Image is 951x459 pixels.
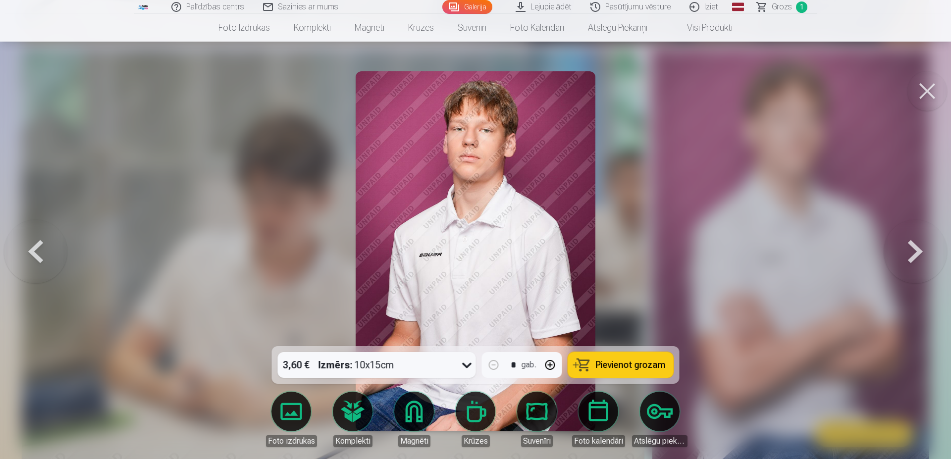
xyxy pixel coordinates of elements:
[796,1,807,13] span: 1
[596,360,666,369] span: Pievienot grozam
[448,392,503,447] a: Krūzes
[568,352,674,378] button: Pievienot grozam
[266,435,317,447] div: Foto izdrukas
[396,14,446,42] a: Krūzes
[318,358,353,372] strong: Izmērs :
[278,352,315,378] div: 3,60 €
[264,392,319,447] a: Foto izdrukas
[325,392,380,447] a: Komplekti
[509,392,565,447] a: Suvenīri
[446,14,498,42] a: Suvenīri
[632,392,687,447] a: Atslēgu piekariņi
[521,435,553,447] div: Suvenīri
[343,14,396,42] a: Magnēti
[386,392,442,447] a: Magnēti
[333,435,372,447] div: Komplekti
[572,435,625,447] div: Foto kalendāri
[522,359,536,371] div: gab.
[498,14,576,42] a: Foto kalendāri
[576,14,659,42] a: Atslēgu piekariņi
[207,14,282,42] a: Foto izdrukas
[571,392,626,447] a: Foto kalendāri
[282,14,343,42] a: Komplekti
[632,435,687,447] div: Atslēgu piekariņi
[659,14,744,42] a: Visi produkti
[462,435,490,447] div: Krūzes
[318,352,394,378] div: 10x15cm
[398,435,430,447] div: Magnēti
[138,4,149,10] img: /fa1
[772,1,792,13] span: Grozs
